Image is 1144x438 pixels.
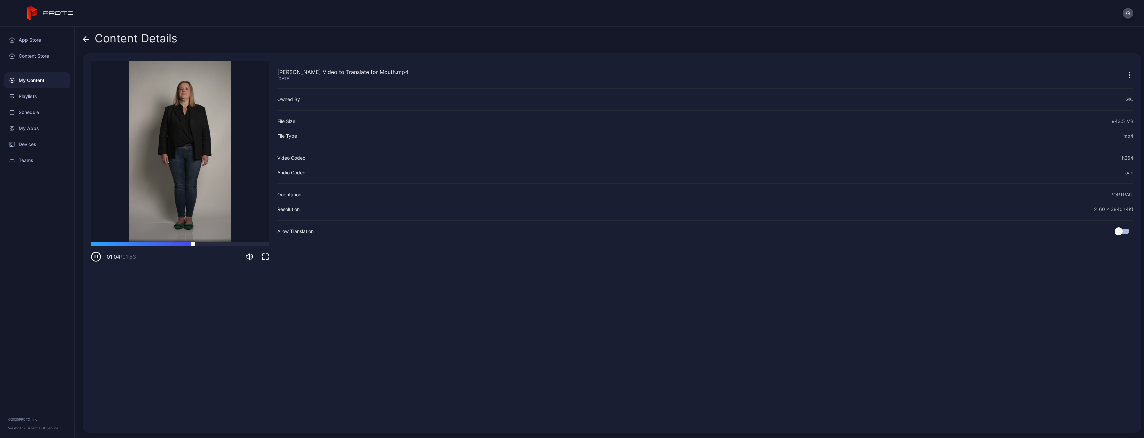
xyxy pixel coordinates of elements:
div: Video Codec [277,154,305,162]
div: Content Details [83,32,177,48]
div: mp4 [1123,132,1133,140]
video: Sorry, your browser doesn‘t support embedded videos [91,61,269,242]
div: 01:04 [107,253,136,261]
div: Owned By [277,95,300,103]
div: File Type [277,132,297,140]
a: Playlists [4,88,70,104]
a: Schedule [4,104,70,120]
div: PORTRAIT [1110,191,1133,199]
a: Teams [4,152,70,168]
div: Orientation [277,191,301,199]
div: © 2025 PROTO, Inc. [8,417,66,422]
span: Version 1.12.0 • [8,426,31,430]
div: Allow Translation [277,227,314,235]
a: Devices [4,136,70,152]
div: File Size [277,117,295,125]
a: App Store [4,32,70,48]
a: Content Store [4,48,70,64]
div: Resolution [277,205,300,213]
div: h264 [1122,154,1133,162]
div: [DATE] [277,76,408,81]
div: GIC [1125,95,1133,103]
div: 2160 x 3840 (4K) [1094,205,1133,213]
span: / 01:53 [120,253,136,260]
a: My Content [4,72,70,88]
div: 943.5 MB [1112,117,1133,125]
div: Audio Codec [277,169,305,177]
button: G [1123,8,1133,19]
a: My Apps [4,120,70,136]
a: Terms Of Service [31,426,58,430]
div: [PERSON_NAME] Video to Translate for Mouth.mp4 [277,68,408,76]
div: aac [1125,169,1133,177]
